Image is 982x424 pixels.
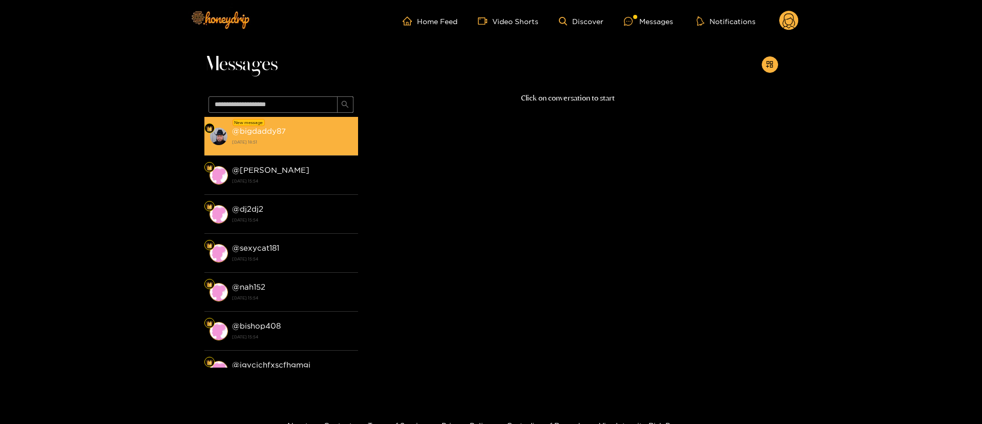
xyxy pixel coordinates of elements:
[206,320,213,327] img: Fan Level
[478,16,538,26] a: Video Shorts
[232,321,281,330] strong: @ bishop408
[233,119,265,126] div: New message
[559,17,603,26] a: Discover
[766,60,774,69] span: appstore-add
[232,205,263,213] strong: @ dj2dj2
[210,166,228,185] img: conversation
[337,96,353,113] button: search
[210,205,228,224] img: conversation
[210,127,228,146] img: conversation
[204,52,278,77] span: Messages
[206,165,213,171] img: Fan Level
[232,137,353,147] strong: [DATE] 18:51
[403,16,417,26] span: home
[341,100,349,109] span: search
[694,16,759,26] button: Notifications
[210,361,228,379] img: conversation
[232,360,310,369] strong: @ jgvcjchfxscfhgmgj
[210,244,228,263] img: conversation
[762,56,778,73] button: appstore-add
[403,16,457,26] a: Home Feed
[206,243,213,249] img: Fan Level
[232,282,265,291] strong: @ nah152
[624,15,673,27] div: Messages
[206,281,213,288] img: Fan Level
[232,166,309,174] strong: @ [PERSON_NAME]
[232,254,353,264] strong: [DATE] 15:54
[210,283,228,301] img: conversation
[232,332,353,341] strong: [DATE] 15:54
[210,322,228,340] img: conversation
[232,176,353,186] strong: [DATE] 15:54
[232,127,286,135] strong: @ bigdaddy87
[478,16,492,26] span: video-camera
[206,126,213,132] img: Fan Level
[358,92,778,104] p: Click on conversation to start
[206,359,213,366] img: Fan Level
[232,293,353,302] strong: [DATE] 15:54
[206,204,213,210] img: Fan Level
[232,244,279,252] strong: @ sexycat181
[232,215,353,225] strong: [DATE] 15:54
